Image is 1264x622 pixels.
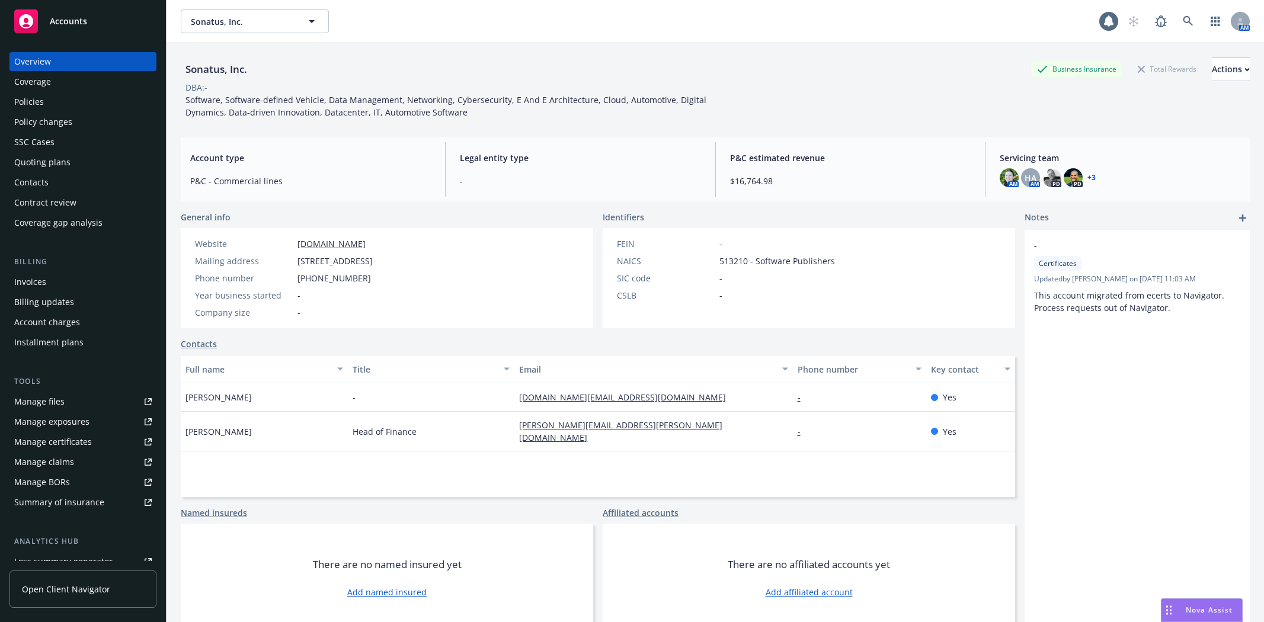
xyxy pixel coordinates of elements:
div: Policies [14,92,44,111]
a: Affiliated accounts [603,506,679,519]
span: Accounts [50,17,87,26]
div: Mailing address [195,255,293,267]
a: Manage files [9,392,156,411]
a: - [798,392,810,403]
span: - [1034,239,1209,252]
a: [PERSON_NAME][EMAIL_ADDRESS][PERSON_NAME][DOMAIN_NAME] [519,419,722,443]
a: Installment plans [9,333,156,352]
div: Email [519,363,775,376]
span: [PERSON_NAME] [185,391,252,403]
span: Servicing team [1000,152,1240,164]
a: Coverage gap analysis [9,213,156,232]
span: - [353,391,356,403]
div: Analytics hub [9,536,156,547]
a: Overview [9,52,156,71]
span: [PERSON_NAME] [185,425,252,438]
button: Key contact [926,355,1015,383]
a: Manage BORs [9,473,156,492]
span: Software, Software-defined Vehicle, Data Management, Networking, Cybersecurity, E And E Architect... [185,94,709,118]
a: Manage certificates [9,432,156,451]
img: photo [1064,168,1083,187]
div: Total Rewards [1132,62,1202,76]
div: SIC code [617,272,715,284]
div: Drag to move [1161,599,1176,621]
img: photo [1042,168,1061,187]
div: Installment plans [14,333,84,352]
div: Manage files [14,392,65,411]
span: Head of Finance [353,425,417,438]
div: Title [353,363,497,376]
div: Tools [9,376,156,387]
a: [DOMAIN_NAME] [297,238,366,249]
div: Manage BORs [14,473,70,492]
span: - [297,289,300,302]
div: Key contact [931,363,997,376]
button: Title [348,355,515,383]
span: - [719,289,722,302]
span: - [460,175,700,187]
span: [STREET_ADDRESS] [297,255,373,267]
div: Phone number [798,363,908,376]
img: photo [1000,168,1019,187]
span: $16,764.98 [730,175,971,187]
div: DBA: - [185,81,207,94]
span: Open Client Navigator [22,583,110,595]
span: HA [1025,172,1036,184]
a: SSC Cases [9,133,156,152]
button: Nova Assist [1161,598,1243,622]
div: Loss summary generator [14,552,113,571]
a: Summary of insurance [9,493,156,512]
span: There are no affiliated accounts yet [728,557,890,572]
a: Account charges [9,313,156,332]
span: Certificates [1039,258,1077,269]
div: -CertificatesUpdatedby [PERSON_NAME] on [DATE] 11:03 AMThis account migrated from ecerts to Navig... [1025,230,1250,323]
a: Policies [9,92,156,111]
span: Notes [1025,211,1049,225]
div: Business Insurance [1031,62,1122,76]
div: Invoices [14,272,46,291]
button: Phone number [793,355,926,383]
div: CSLB [617,289,715,302]
div: Contacts [14,173,49,192]
div: NAICS [617,255,715,267]
button: Email [514,355,792,383]
a: Switch app [1204,9,1227,33]
a: Quoting plans [9,153,156,172]
div: Quoting plans [14,153,71,172]
a: - [798,426,810,437]
div: Coverage [14,72,51,91]
div: SSC Cases [14,133,55,152]
a: Search [1176,9,1200,33]
a: Contract review [9,193,156,212]
div: Full name [185,363,330,376]
div: Contract review [14,193,76,212]
div: Manage claims [14,453,74,472]
span: - [719,272,722,284]
div: Year business started [195,289,293,302]
span: Identifiers [603,211,644,223]
span: Legal entity type [460,152,700,164]
a: Loss summary generator [9,552,156,571]
button: Full name [181,355,348,383]
div: Summary of insurance [14,493,104,512]
a: Invoices [9,272,156,291]
div: Sonatus, Inc. [181,62,252,77]
a: Policy changes [9,113,156,132]
span: - [297,306,300,319]
button: Sonatus, Inc. [181,9,329,33]
div: Manage certificates [14,432,92,451]
div: Billing updates [14,293,74,312]
span: General info [181,211,231,223]
div: Actions [1212,58,1250,81]
a: Contacts [181,338,217,350]
div: Website [195,238,293,250]
div: Company size [195,306,293,319]
span: - [719,238,722,250]
a: Manage exposures [9,412,156,431]
a: Billing updates [9,293,156,312]
div: Overview [14,52,51,71]
a: Start snowing [1122,9,1145,33]
span: There are no named insured yet [313,557,462,572]
span: P&C estimated revenue [730,152,971,164]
